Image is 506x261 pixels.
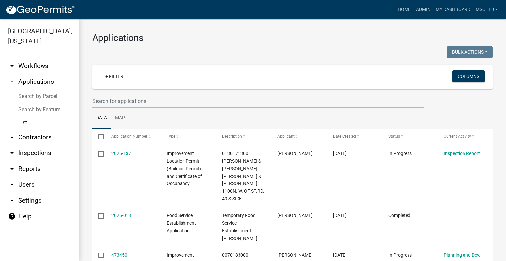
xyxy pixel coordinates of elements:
span: SHANE [277,151,313,156]
span: Food Service Establishment Application [167,213,196,233]
i: arrow_drop_down [8,197,16,205]
i: arrow_drop_down [8,62,16,70]
span: Status [388,134,400,139]
a: Home [395,3,413,16]
a: 2025-018 [111,213,131,218]
a: Map [111,108,129,129]
datatable-header-cell: Status [382,129,437,145]
span: Jose Bustos [277,213,313,218]
span: Current Activity [444,134,471,139]
i: arrow_drop_down [8,181,16,189]
datatable-header-cell: Application Number [105,129,160,145]
input: Search for applications [92,94,424,108]
a: mscheu [473,3,501,16]
a: Admin [413,3,433,16]
a: My Dashboard [433,3,473,16]
i: arrow_drop_down [8,133,16,141]
span: Temporary Food Service Establishment | Jose Bustos | [222,213,259,241]
a: Inspection Report [444,151,480,156]
button: Columns [452,70,485,82]
span: 09/04/2025 [333,151,347,156]
span: 09/04/2025 [333,252,347,258]
datatable-header-cell: Type [160,129,216,145]
i: help [8,212,16,220]
span: Application Number [111,134,147,139]
span: Completed [388,213,410,218]
datatable-header-cell: Date Created [326,129,382,145]
span: Improvement Location Permit (Building Permit) and Certificate of Occupancy [167,151,202,186]
span: 0130171300 | SHANE W & JILL M CROWLEY | SHANE W & JILL M CROWLEY | 1100N. W. OF ST.RD. 49 S-SIDE [222,151,264,201]
button: Bulk Actions [447,46,493,58]
datatable-header-cell: Current Activity [437,129,493,145]
span: 09/04/2025 [333,213,347,218]
i: arrow_drop_up [8,78,16,86]
a: + Filter [100,70,128,82]
datatable-header-cell: Description [216,129,271,145]
datatable-header-cell: Select [92,129,105,145]
h3: Applications [92,32,493,44]
span: Type [167,134,175,139]
span: Description [222,134,242,139]
span: In Progress [388,252,412,258]
datatable-header-cell: Applicant [271,129,326,145]
span: george kontol jr [277,252,313,258]
a: 2025-137 [111,151,131,156]
a: 473450 [111,252,127,258]
a: Data [92,108,111,129]
i: arrow_drop_down [8,149,16,157]
span: Date Created [333,134,356,139]
span: In Progress [388,151,412,156]
i: arrow_drop_down [8,165,16,173]
span: Applicant [277,134,295,139]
